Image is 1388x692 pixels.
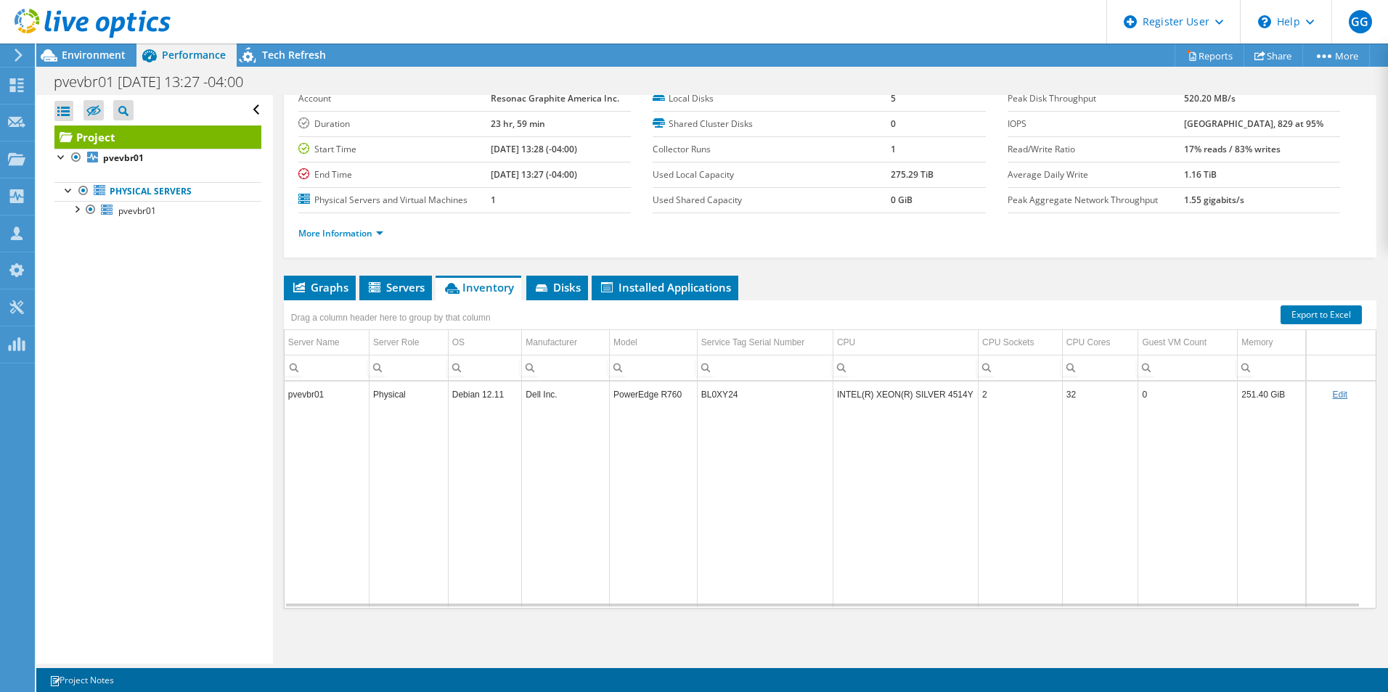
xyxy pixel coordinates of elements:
a: Project Notes [39,671,124,689]
td: Column Memory, Value 251.40 GiB [1238,382,1306,407]
div: Server Role [373,334,419,351]
svg: \n [1258,15,1271,28]
div: Server Name [288,334,340,351]
b: 23 hr, 59 min [491,118,545,130]
td: CPU Cores Column [1062,330,1138,355]
span: Servers [367,280,425,294]
b: 0 [891,118,896,130]
a: Physical Servers [54,182,261,201]
div: Model [613,334,637,351]
div: Physical [373,386,444,403]
a: Reports [1175,44,1244,67]
div: Service Tag Serial Number [701,334,805,351]
td: CPU Sockets Column [979,330,1063,355]
td: Server Role Column [370,330,449,355]
td: Column Server Name, Filter cell [285,355,370,380]
label: Start Time [298,142,491,157]
label: Peak Disk Throughput [1008,91,1184,106]
b: 17% reads / 83% writes [1184,143,1281,155]
b: Resonac Graphite America Inc. [491,92,619,104]
label: Collector Runs [653,142,891,157]
td: Column Server Role, Filter cell [370,355,449,380]
b: 5 [891,92,896,104]
a: More Information [298,227,383,239]
div: Data grid [284,300,1376,609]
b: [DATE] 13:28 (-04:00) [491,143,577,155]
div: CPU Cores [1066,334,1111,351]
label: Peak Aggregate Network Throughput [1008,193,1184,207]
td: Column CPU Cores, Filter cell [1062,355,1138,380]
td: Column Server Role, Value Physical [370,382,449,407]
div: OS [452,334,465,351]
td: Column CPU Cores, Value 32 [1062,382,1138,407]
div: Guest VM Count [1142,334,1207,351]
td: CPU Column [833,330,978,355]
label: Duration [298,117,491,131]
div: Drag a column header here to group by that column [287,308,494,328]
div: Manufacturer [526,334,577,351]
label: Average Daily Write [1008,168,1184,182]
label: End Time [298,168,491,182]
b: 1.55 gigabits/s [1184,194,1244,206]
a: Edit [1332,390,1347,400]
td: Model Column [610,330,698,355]
label: Physical Servers and Virtual Machines [298,193,491,207]
span: GG [1349,10,1372,33]
label: Local Disks [653,91,891,106]
label: IOPS [1008,117,1184,131]
span: pvevbr01 [118,205,156,217]
a: Share [1244,44,1303,67]
label: Used Local Capacity [653,168,891,182]
td: Column Server Name, Value pvevbr01 [285,382,370,407]
label: Account [298,91,491,106]
b: 1 [491,194,496,206]
b: 520.20 MB/s [1184,92,1236,104]
td: Column Manufacturer, Value Dell Inc. [522,382,610,407]
label: Read/Write Ratio [1008,142,1184,157]
td: Service Tag Serial Number Column [697,330,833,355]
td: OS Column [448,330,522,355]
label: Shared Cluster Disks [653,117,891,131]
td: Column Model, Value PowerEdge R760 [610,382,698,407]
b: 1 [891,143,896,155]
td: Column Service Tag Serial Number, Value BL0XY24 [697,382,833,407]
span: Graphs [291,280,348,294]
h1: pvevbr01 [DATE] 13:27 -04:00 [47,74,266,90]
a: Project [54,125,261,149]
td: Server Name Column [285,330,370,355]
span: Performance [162,48,226,62]
span: Inventory [443,280,514,294]
span: Environment [62,48,126,62]
td: Memory Column [1238,330,1306,355]
td: Column Guest VM Count, Filter cell [1138,355,1238,380]
b: [DATE] 13:27 (-04:00) [491,168,577,181]
td: Column CPU Sockets, Filter cell [979,355,1063,380]
td: Manufacturer Column [522,330,610,355]
a: Export to Excel [1281,305,1362,324]
td: Column Manufacturer, Filter cell [522,355,610,380]
b: [GEOGRAPHIC_DATA], 829 at 95% [1184,118,1323,130]
label: Used Shared Capacity [653,193,891,207]
a: pvevbr01 [54,201,261,220]
td: Column CPU Sockets, Value 2 [979,382,1063,407]
span: Installed Applications [599,280,731,294]
b: 275.29 TiB [891,168,934,181]
td: Column Model, Filter cell [610,355,698,380]
td: Column Service Tag Serial Number, Filter cell [697,355,833,380]
a: pvevbr01 [54,149,261,168]
td: Column Guest VM Count, Value 0 [1138,382,1238,407]
td: Column Memory, Filter cell [1238,355,1306,380]
td: Column OS, Filter cell [448,355,522,380]
div: CPU Sockets [982,334,1034,351]
td: Column CPU, Value INTEL(R) XEON(R) SILVER 4514Y [833,382,978,407]
b: pvevbr01 [103,152,144,164]
td: Column OS, Value Debian 12.11 [448,382,522,407]
td: Guest VM Count Column [1138,330,1238,355]
td: Column CPU, Filter cell [833,355,978,380]
div: CPU [837,334,855,351]
span: Tech Refresh [262,48,326,62]
b: 0 GiB [891,194,913,206]
b: 1.16 TiB [1184,168,1217,181]
div: Memory [1241,334,1273,351]
span: Disks [534,280,581,294]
